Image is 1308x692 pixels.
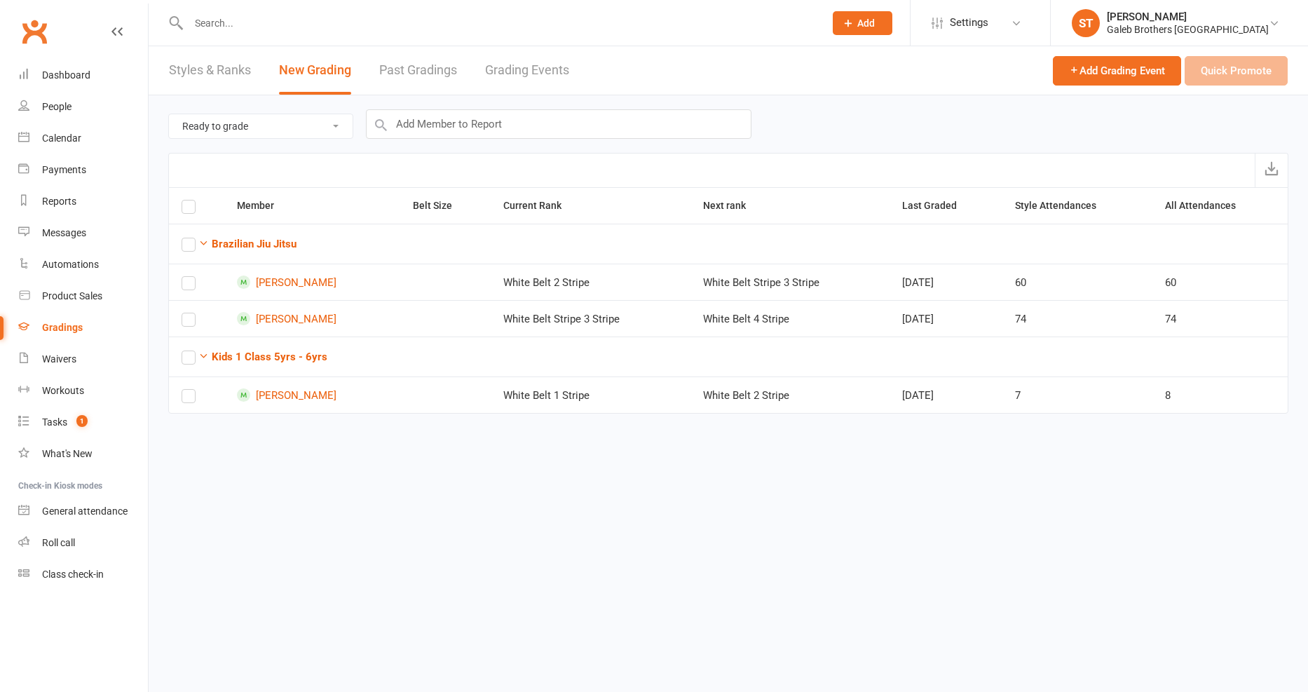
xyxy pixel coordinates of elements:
a: [PERSON_NAME] [237,388,388,402]
td: White Belt 2 Stripe [690,376,890,413]
a: Automations [18,249,148,280]
button: Brazilian Jiu Jitsu [198,236,297,252]
div: People [42,101,71,112]
td: [DATE] [890,376,1002,413]
a: Gradings [18,312,148,344]
strong: Kids 1 Class 5yrs - 6yrs [212,351,327,363]
span: Add Grading Event [1069,65,1165,77]
a: Clubworx [17,14,52,49]
button: Add Grading Event [1053,56,1181,86]
th: Belt Size [400,188,491,224]
span: 1 [76,415,88,427]
div: ST [1072,9,1100,37]
div: Reports [42,196,76,207]
button: Add [833,11,892,35]
strong: Brazilian Jiu Jitsu [212,238,297,250]
input: Search... [184,13,815,33]
a: What's New [18,438,148,470]
th: Last Graded [890,188,1002,224]
div: Galeb Brothers [GEOGRAPHIC_DATA] [1107,23,1269,36]
td: 7 [1002,376,1152,413]
td: [DATE] [890,300,1002,337]
div: Tasks [42,416,67,428]
a: Class kiosk mode [18,559,148,590]
a: Messages [18,217,148,249]
th: Style Attendances [1002,188,1152,224]
td: 60 [1002,264,1152,300]
button: Kids 1 Class 5yrs - 6yrs [198,348,327,365]
a: Calendar [18,123,148,154]
th: Current Rank [491,188,690,224]
a: Waivers [18,344,148,375]
div: Workouts [42,385,84,396]
input: Add Member to Report [366,109,751,139]
div: Product Sales [42,290,102,301]
a: New Grading [279,46,351,95]
a: People [18,91,148,123]
div: Waivers [42,353,76,365]
th: Select all [169,188,224,224]
a: Product Sales [18,280,148,312]
td: 74 [1152,300,1288,337]
a: Reports [18,186,148,217]
td: White Belt Stripe 3 Stripe [491,300,690,337]
th: Next rank [690,188,890,224]
td: White Belt 2 Stripe [491,264,690,300]
td: White Belt 1 Stripe [491,376,690,413]
td: [DATE] [890,264,1002,300]
span: Add [857,18,875,29]
a: Dashboard [18,60,148,91]
div: Automations [42,259,99,270]
th: Member [224,188,400,224]
td: White Belt Stripe 3 Stripe [690,264,890,300]
div: Class check-in [42,569,104,580]
a: Past Gradings [379,46,457,95]
a: Grading Events [485,46,569,95]
a: Workouts [18,375,148,407]
a: Styles & Ranks [169,46,251,95]
td: White Belt 4 Stripe [690,300,890,337]
td: 60 [1152,264,1288,300]
span: Settings [950,7,988,39]
div: Roll call [42,537,75,548]
td: 8 [1152,376,1288,413]
div: Payments [42,164,86,175]
div: Calendar [42,133,81,144]
div: General attendance [42,506,128,517]
a: Payments [18,154,148,186]
th: All Attendances [1152,188,1288,224]
a: General attendance kiosk mode [18,496,148,527]
div: Gradings [42,322,83,333]
a: [PERSON_NAME] [237,312,388,325]
div: Dashboard [42,69,90,81]
div: [PERSON_NAME] [1107,11,1269,23]
td: 74 [1002,300,1152,337]
a: Roll call [18,527,148,559]
a: Tasks 1 [18,407,148,438]
a: [PERSON_NAME] [237,276,388,289]
div: Messages [42,227,86,238]
div: What's New [42,448,93,459]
